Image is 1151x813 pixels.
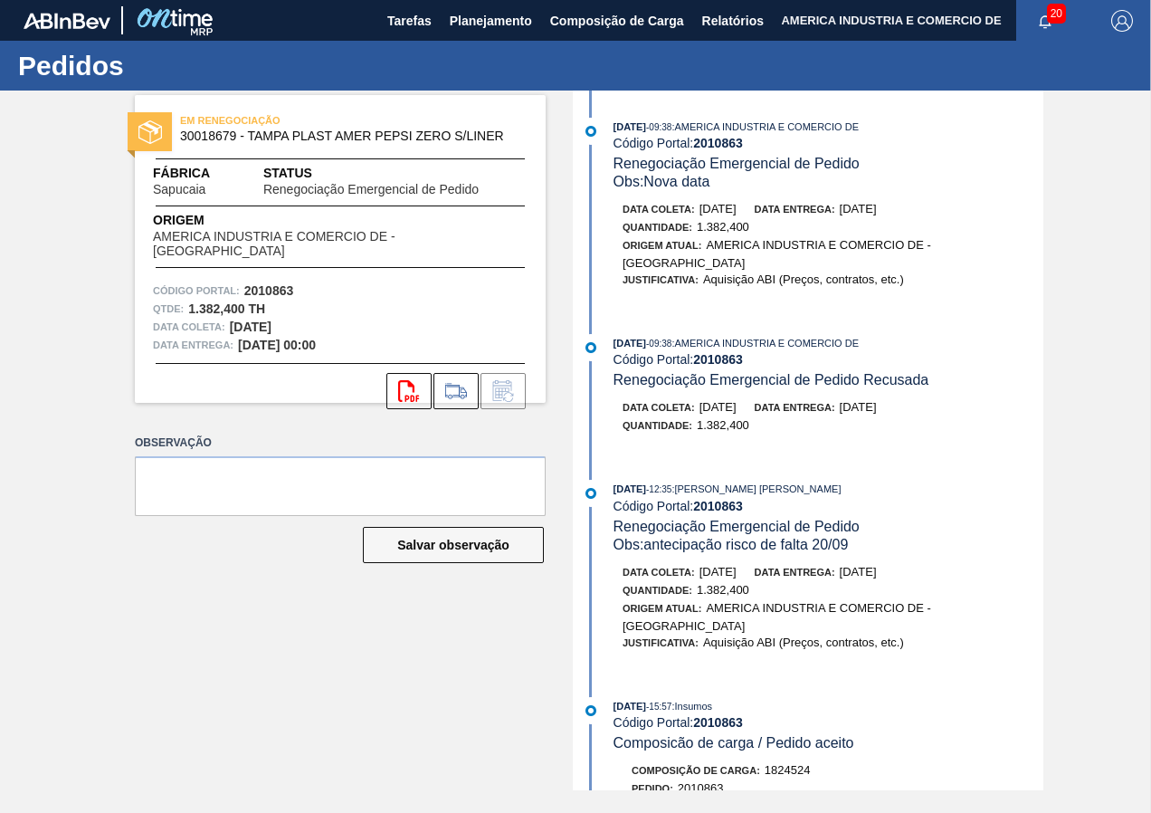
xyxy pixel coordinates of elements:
img: TNhmsLtSVTkK8tSr43FrP2fwEKptu5GPRR3wAAAABJRU5ErkJggg== [24,13,110,29]
span: Data entrega: [755,204,835,215]
span: [DATE] [614,121,646,132]
strong: 2010863 [693,136,743,150]
img: atual [585,488,596,499]
strong: [DATE] [230,320,271,334]
span: - 09:38 [646,122,671,132]
img: Logout [1111,10,1133,32]
span: Fábrica [153,164,262,183]
span: 20 [1047,4,1066,24]
div: Código Portal: [614,499,1043,513]
span: - 12:35 [646,484,671,494]
div: Código Portal: [614,352,1043,367]
img: atual [585,705,596,716]
span: Renegociação Emergencial de Pedido [614,519,860,534]
span: 1.382,400 [697,583,749,597]
span: [DATE] [840,400,877,414]
span: Tarefas [387,10,432,32]
h1: Pedidos [18,55,339,76]
span: Data coleta: [623,402,695,413]
span: Aquisição ABI (Preços, contratos, etc.) [703,273,904,286]
span: Sapucaia [153,183,205,196]
div: Ir para Composição de Carga [433,373,479,409]
span: 1.382,400 [697,418,749,432]
span: AMERICA INDUSTRIA E COMERCIO DE - [GEOGRAPHIC_DATA] [623,238,931,270]
span: Pedido : [632,783,673,794]
span: Quantidade : [623,420,692,431]
span: AMERICA INDUSTRIA E COMERCIO DE - [GEOGRAPHIC_DATA] [153,230,528,258]
span: Quantidade : [623,222,692,233]
button: Notificações [1016,8,1074,33]
span: Obs: Nova data [614,174,710,189]
span: 1824524 [765,763,811,777]
span: Renegociação Emergencial de Pedido [614,156,860,171]
span: Renegociação Emergencial de Pedido Recusada [614,372,929,387]
button: Salvar observação [363,527,544,563]
strong: 2010863 [693,352,743,367]
span: Data entrega: [755,402,835,413]
span: [DATE] [699,202,737,215]
span: EM RENEGOCIAÇÃO [180,111,433,129]
span: [DATE] [699,565,737,579]
span: Aquisição ABI (Preços, contratos, etc.) [703,636,904,649]
span: : AMERICA INDUSTRIA E COMERCIO DE [671,338,859,349]
span: Justificativa: [623,274,699,285]
span: Planejamento [450,10,532,32]
span: : Insumos [671,701,712,712]
strong: 2010863 [693,499,743,513]
span: Data entrega: [755,567,835,578]
span: : [PERSON_NAME] [PERSON_NAME] [671,483,841,494]
span: [DATE] [840,565,877,579]
span: 1.382,400 [697,220,749,234]
div: Código Portal: [614,715,1043,730]
span: Código Portal: [153,282,240,300]
span: [DATE] [699,400,737,414]
span: - 15:57 [646,702,671,712]
span: Data coleta: [153,318,225,336]
span: Origem Atual: [623,603,701,614]
span: Qtde : [153,300,184,318]
img: status [138,120,162,144]
span: Data entrega: [153,336,233,354]
span: : AMERICA INDUSTRIA E COMERCIO DE [671,121,859,132]
span: Quantidade : [623,585,692,596]
img: atual [585,126,596,137]
div: Informar alteração no pedido [480,373,526,409]
span: Origem Atual: [623,240,701,251]
span: - 09:38 [646,339,671,349]
span: Renegociação Emergencial de Pedido [263,183,479,196]
span: Relatórios [702,10,764,32]
span: Composição de Carga : [632,765,760,776]
span: Justificativa: [623,637,699,648]
span: AMERICA INDUSTRIA E COMERCIO DE - [GEOGRAPHIC_DATA] [623,601,931,633]
strong: 2010863 [693,715,743,730]
span: Data coleta: [623,204,695,215]
span: [DATE] [614,701,646,712]
span: Origem [153,211,528,230]
span: Data coleta: [623,567,695,578]
span: [DATE] [614,483,646,494]
span: Status [263,164,528,183]
strong: [DATE] 00:00 [238,338,316,352]
span: Obs: antecipação risco de falta 20/09 [614,537,849,552]
span: 30018679 - TAMPA PLAST AMER PEPSI ZERO S/LINER [180,129,509,143]
div: Código Portal: [614,136,1043,150]
span: Composição de Carga [550,10,684,32]
strong: 1.382,400 TH [188,301,265,316]
strong: 2010863 [244,283,294,298]
span: 2010863 [678,781,724,795]
span: [DATE] [614,338,646,349]
span: Composicão de carga / Pedido aceito [614,735,854,751]
img: atual [585,342,596,353]
span: [DATE] [840,202,877,215]
label: Observação [135,430,546,456]
div: Abrir arquivo PDF [386,373,432,409]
